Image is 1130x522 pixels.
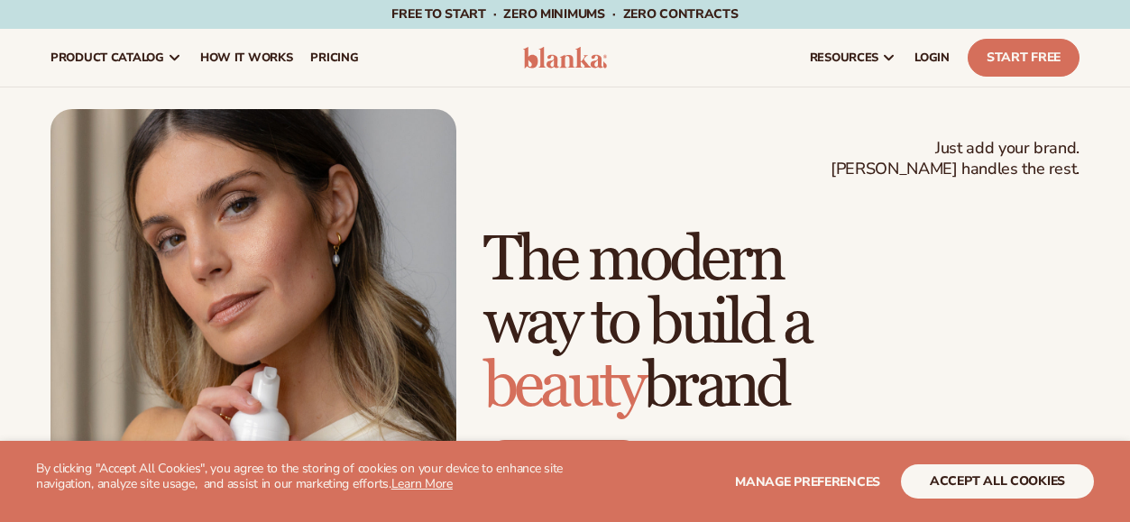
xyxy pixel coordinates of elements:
a: Start free [483,440,645,483]
a: How It Works [191,29,302,87]
span: Manage preferences [735,473,880,490]
button: accept all cookies [901,464,1094,499]
span: LOGIN [914,50,950,65]
span: beauty [483,348,643,425]
span: product catalog [51,50,164,65]
span: pricing [310,50,358,65]
span: Just add your brand. [PERSON_NAME] handles the rest. [831,138,1079,180]
a: Start Free [968,39,1079,77]
a: product catalog [41,29,191,87]
a: LOGIN [905,29,959,87]
p: By clicking "Accept All Cookies", you agree to the storing of cookies on your device to enhance s... [36,462,565,492]
a: resources [801,29,905,87]
a: pricing [301,29,367,87]
span: Free to start · ZERO minimums · ZERO contracts [391,5,738,23]
button: Manage preferences [735,464,880,499]
span: resources [810,50,878,65]
a: Learn More [391,475,453,492]
img: logo [523,47,608,69]
h1: The modern way to build a brand [483,229,1079,418]
span: How It Works [200,50,293,65]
